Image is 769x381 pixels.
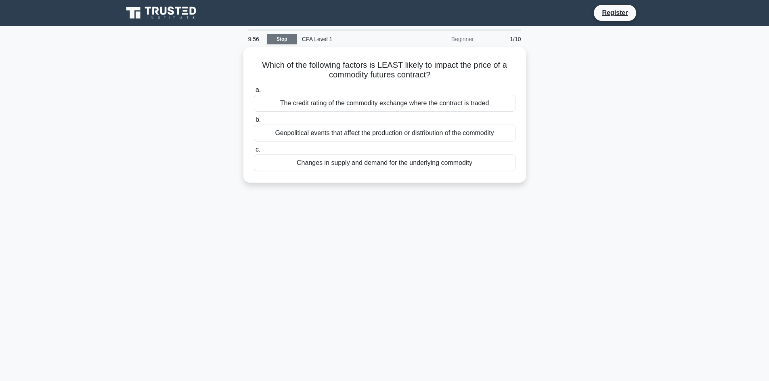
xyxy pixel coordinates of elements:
[479,31,526,47] div: 1/10
[253,60,516,80] h5: Which of the following factors is LEAST likely to impact the price of a commodity futures contract?
[297,31,408,47] div: CFA Level 1
[254,95,515,112] div: The credit rating of the commodity exchange where the contract is traded
[256,86,261,93] span: a.
[256,146,260,153] span: c.
[597,8,633,18] a: Register
[267,34,297,44] a: Stop
[243,31,267,47] div: 9:56
[254,154,515,171] div: Changes in supply and demand for the underlying commodity
[254,125,515,142] div: Geopolitical events that affect the production or distribution of the commodity
[408,31,479,47] div: Beginner
[256,116,261,123] span: b.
